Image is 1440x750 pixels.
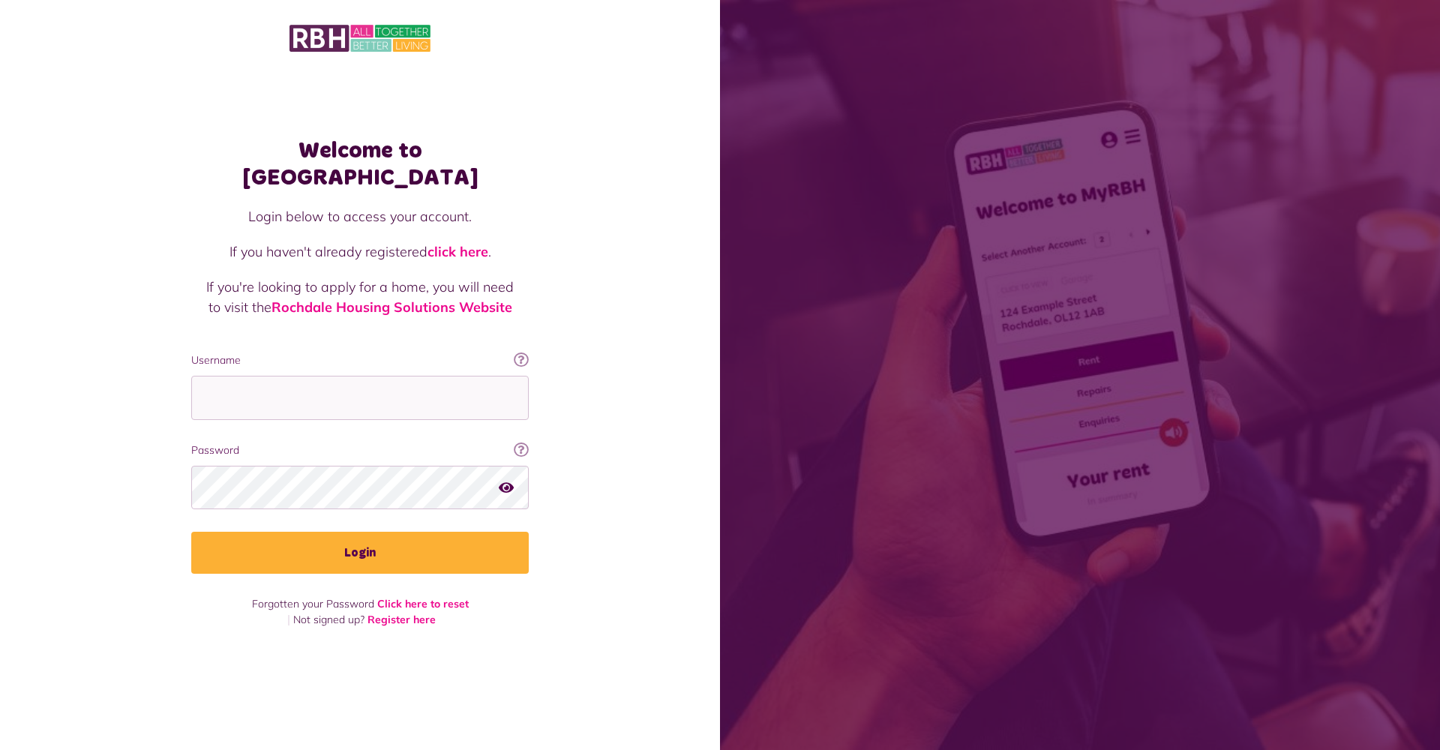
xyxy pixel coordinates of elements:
[367,613,436,626] a: Register here
[191,137,529,191] h1: Welcome to [GEOGRAPHIC_DATA]
[191,442,529,458] label: Password
[206,277,514,317] p: If you're looking to apply for a home, you will need to visit the
[427,243,488,260] a: click here
[293,613,364,626] span: Not signed up?
[206,206,514,226] p: Login below to access your account.
[191,352,529,368] label: Username
[252,597,374,610] span: Forgotten your Password
[377,597,469,610] a: Click here to reset
[206,241,514,262] p: If you haven't already registered .
[289,22,430,54] img: MyRBH
[271,298,512,316] a: Rochdale Housing Solutions Website
[191,532,529,574] button: Login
